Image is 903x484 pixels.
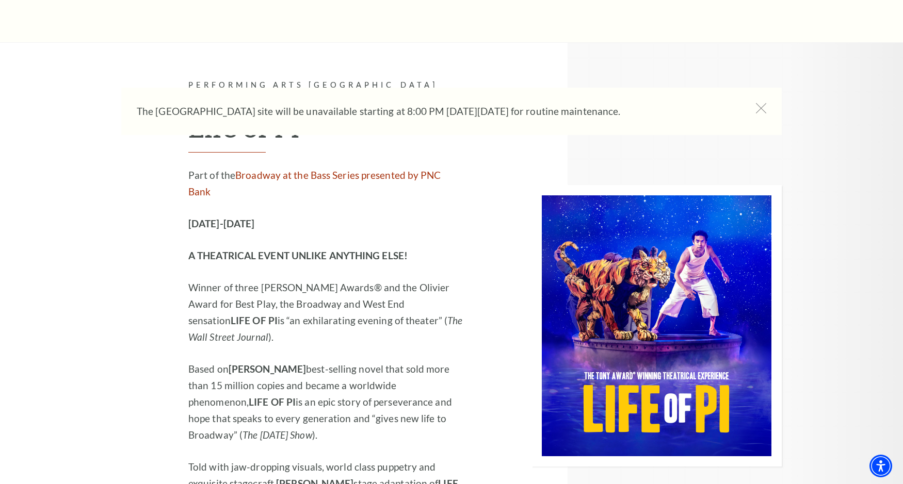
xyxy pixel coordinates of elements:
a: Broadway at the Bass Series presented by PNC Bank [188,169,441,197]
img: Performing Arts Fort Worth Presents [531,185,782,466]
strong: LIFE OF PI [249,396,296,408]
em: The [DATE] Show [243,429,312,441]
strong: [PERSON_NAME] [229,363,306,375]
strong: LIFE OF PI [231,314,278,326]
p: The [GEOGRAPHIC_DATA] site will be unavailable starting at 8:00 PM [DATE][DATE] for routine maint... [137,103,735,120]
p: Based on best-selling novel that sold more than 15 million copies and became a worldwide phenomen... [188,361,464,443]
p: Performing Arts [GEOGRAPHIC_DATA] Presents [188,79,464,105]
p: Winner of three [PERSON_NAME] Awards® and the Olivier Award for Best Play, the Broadway and West ... [188,279,464,345]
div: Accessibility Menu [869,455,892,477]
strong: A THEATRICAL EVENT UNLIKE ANYTHING ELSE! [188,249,408,261]
strong: [DATE]-[DATE] [188,218,254,229]
p: Part of the [188,167,464,200]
